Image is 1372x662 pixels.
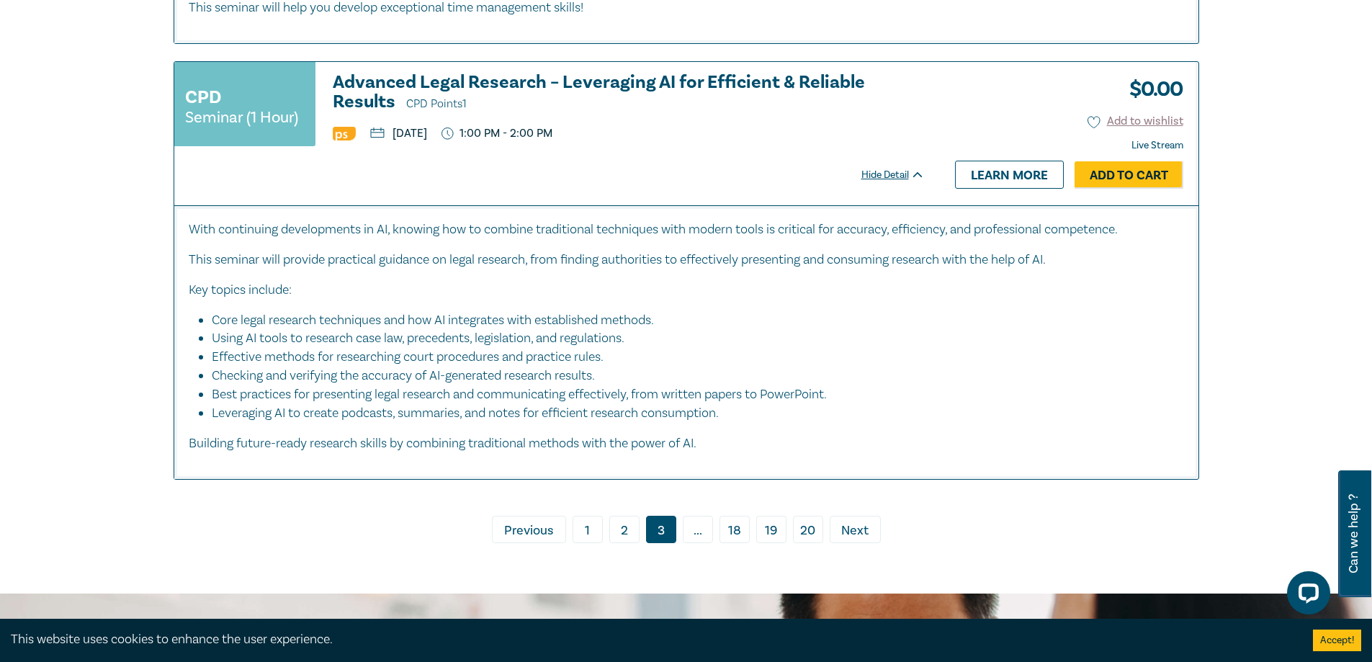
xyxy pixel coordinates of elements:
[212,404,1184,423] li: Leveraging AI to create podcasts, summaries, and notes for efficient research consumption.
[185,110,298,125] small: Seminar (1 Hour)
[756,516,786,543] a: 19
[11,630,1291,649] div: This website uses cookies to enhance the user experience.
[212,329,1170,348] li: Using AI tools to research case law, precedents, legislation, and regulations.
[830,516,881,543] a: Next
[793,516,823,543] a: 20
[189,251,1184,269] p: This seminar will provide practical guidance on legal research, from finding authorities to effec...
[1347,479,1360,589] span: Can we help ?
[212,367,1170,385] li: Checking and verifying the accuracy of AI-generated research results.
[609,516,640,543] a: 2
[1075,161,1183,189] a: Add to Cart
[333,127,356,140] img: Professional Skills
[406,97,467,111] span: CPD Points 1
[441,127,553,140] p: 1:00 PM - 2:00 PM
[955,161,1064,188] a: Learn more
[212,385,1170,404] li: Best practices for presenting legal research and communicating effectively, from written papers t...
[646,516,676,543] a: 3
[333,73,925,114] h3: Advanced Legal Research – Leveraging AI for Efficient & Reliable Results
[504,522,553,540] span: Previous
[861,168,941,182] div: Hide Detail
[333,73,925,114] a: Advanced Legal Research – Leveraging AI for Efficient & Reliable Results CPD Points1
[1131,139,1183,152] strong: Live Stream
[1118,73,1183,106] h3: $ 0.00
[492,516,566,543] a: Previous
[683,516,713,543] span: ...
[212,311,1170,330] li: Core legal research techniques and how AI integrates with established methods.
[1313,630,1361,651] button: Accept cookies
[212,348,1170,367] li: Effective methods for researching court procedures and practice rules.
[189,220,1184,239] p: With continuing developments in AI, knowing how to combine traditional techniques with modern too...
[189,281,1184,300] p: Key topics include:
[841,522,869,540] span: Next
[719,516,750,543] a: 18
[185,84,221,110] h3: CPD
[189,434,1184,453] p: Building future-ready research skills by combining traditional methods with the power of AI.
[370,128,427,139] p: [DATE]
[1275,565,1336,626] iframe: LiveChat chat widget
[573,516,603,543] a: 1
[1088,113,1183,130] button: Add to wishlist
